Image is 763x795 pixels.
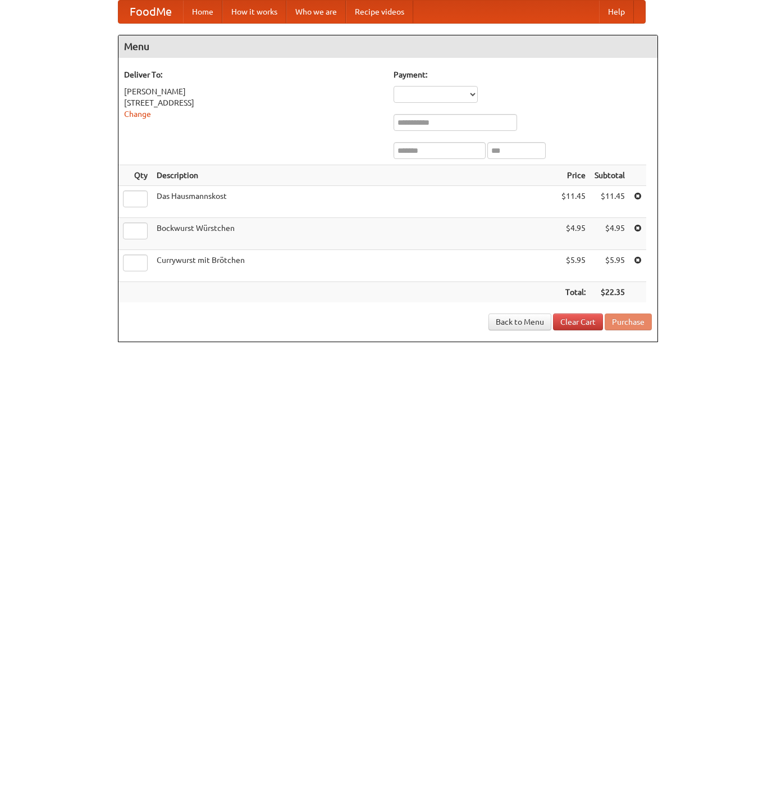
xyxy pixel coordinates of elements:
[590,186,629,218] td: $11.45
[152,165,557,186] th: Description
[557,165,590,186] th: Price
[118,165,152,186] th: Qty
[553,314,603,330] a: Clear Cart
[124,97,382,108] div: [STREET_ADDRESS]
[152,218,557,250] td: Bockwurst Würstchen
[557,186,590,218] td: $11.45
[590,218,629,250] td: $4.95
[557,282,590,303] th: Total:
[488,314,551,330] a: Back to Menu
[152,186,557,218] td: Das Hausmannskost
[222,1,286,23] a: How it works
[124,110,151,119] a: Change
[557,250,590,282] td: $5.95
[394,69,652,80] h5: Payment:
[346,1,413,23] a: Recipe videos
[590,282,629,303] th: $22.35
[183,1,222,23] a: Home
[557,218,590,250] td: $4.95
[286,1,346,23] a: Who we are
[124,69,382,80] h5: Deliver To:
[590,250,629,282] td: $5.95
[590,165,629,186] th: Subtotal
[118,35,657,58] h4: Menu
[152,250,557,282] td: Currywurst mit Brötchen
[124,86,382,97] div: [PERSON_NAME]
[605,314,652,330] button: Purchase
[118,1,183,23] a: FoodMe
[599,1,634,23] a: Help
